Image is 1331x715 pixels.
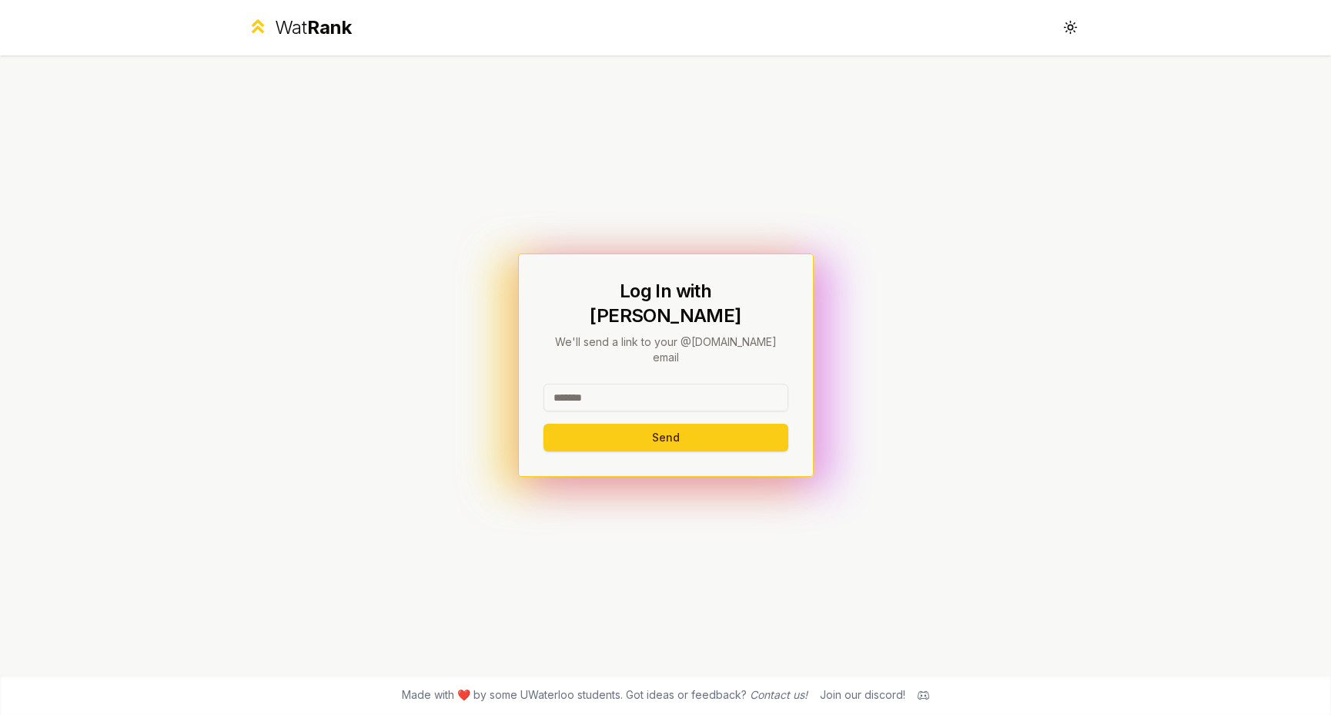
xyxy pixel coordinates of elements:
a: Contact us! [750,688,808,701]
span: Rank [307,16,352,39]
div: Wat [275,15,352,40]
span: Made with ❤️ by some UWaterloo students. Got ideas or feedback? [402,687,808,703]
a: WatRank [247,15,353,40]
button: Send [543,424,788,451]
div: Join our discord! [820,687,905,703]
h1: Log In with [PERSON_NAME] [543,279,788,328]
p: We'll send a link to your @[DOMAIN_NAME] email [543,334,788,365]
